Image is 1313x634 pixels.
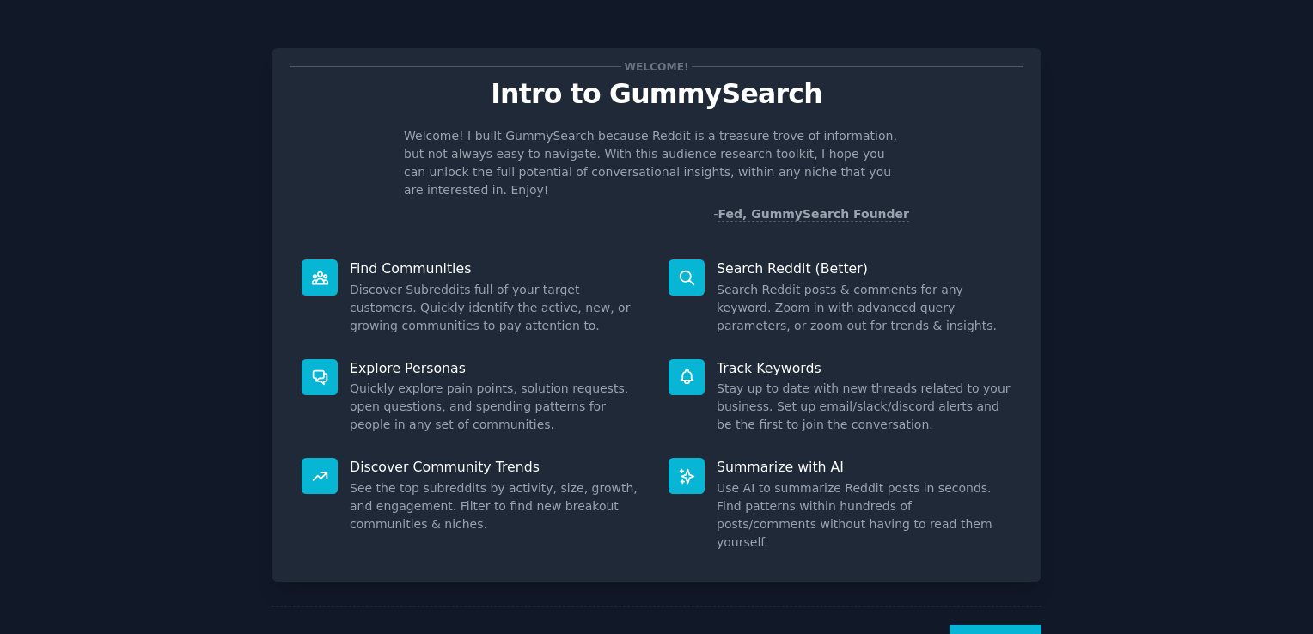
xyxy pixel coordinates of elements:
dd: See the top subreddits by activity, size, growth, and engagement. Filter to find new breakout com... [350,479,644,533]
dd: Discover Subreddits full of your target customers. Quickly identify the active, new, or growing c... [350,281,644,335]
p: Find Communities [350,259,644,277]
p: Welcome! I built GummySearch because Reddit is a treasure trove of information, but not always ea... [404,127,909,199]
span: Welcome! [621,58,692,76]
dd: Search Reddit posts & comments for any keyword. Zoom in with advanced query parameters, or zoom o... [717,281,1011,335]
a: Fed, GummySearch Founder [718,207,909,222]
p: Explore Personas [350,359,644,377]
p: Summarize with AI [717,458,1011,476]
div: - [713,205,909,223]
dd: Quickly explore pain points, solution requests, open questions, and spending patterns for people ... [350,380,644,434]
p: Intro to GummySearch [290,79,1023,109]
dd: Use AI to summarize Reddit posts in seconds. Find patterns within hundreds of posts/comments with... [717,479,1011,552]
p: Track Keywords [717,359,1011,377]
p: Discover Community Trends [350,458,644,476]
p: Search Reddit (Better) [717,259,1011,277]
dd: Stay up to date with new threads related to your business. Set up email/slack/discord alerts and ... [717,380,1011,434]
